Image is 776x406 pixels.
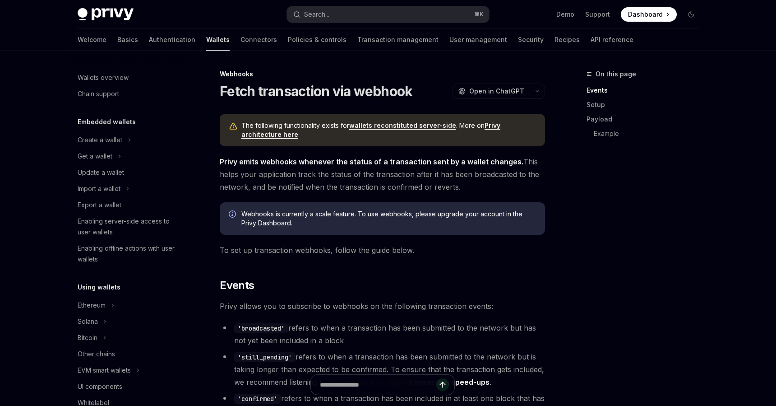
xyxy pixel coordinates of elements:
[229,122,238,131] svg: Warning
[320,375,436,395] input: Ask a question...
[70,378,186,395] a: UI components
[70,70,186,86] a: Wallets overview
[78,89,119,99] div: Chain support
[587,83,706,98] a: Events
[591,29,633,51] a: API reference
[78,216,180,238] div: Enabling server-side access to user wallets
[70,197,186,213] a: Export a wallet
[78,316,98,327] div: Solana
[587,126,706,141] a: Example
[220,70,545,79] div: Webhooks
[474,11,484,18] span: ⌘ K
[78,300,106,311] div: Ethereum
[241,210,536,228] span: Webhooks is currently a scale feature. To use webhooks, please upgrade your account in the Privy ...
[240,29,277,51] a: Connectors
[70,148,186,164] button: Get a wallet
[78,365,131,376] div: EVM smart wallets
[70,213,186,240] a: Enabling server-side access to user wallets
[220,244,545,257] span: To set up transaction webhooks, follow the guide below.
[220,278,254,293] span: Events
[220,155,545,193] span: This helps your application track the status of the transaction after it has been broadcasted to ...
[220,157,523,166] strong: Privy emits webhooks whenever the status of a transaction sent by a wallet changes.
[70,313,186,330] button: Solana
[518,29,544,51] a: Security
[78,381,122,392] div: UI components
[621,7,677,22] a: Dashboard
[78,200,121,210] div: Export a wallet
[117,29,138,51] a: Basics
[357,29,439,51] a: Transaction management
[220,350,545,388] li: refers to when a transaction has been submitted to the network but is taking longer than expected...
[554,29,580,51] a: Recipes
[70,240,186,267] a: Enabling offline actions with user wallets
[469,87,524,96] span: Open in ChatGPT
[78,282,120,293] h5: Using wallets
[70,181,186,197] button: Import a wallet
[288,29,346,51] a: Policies & controls
[78,349,115,359] div: Other chains
[220,83,412,99] h1: Fetch transaction via webhook
[78,29,106,51] a: Welcome
[78,117,136,127] h5: Embedded wallets
[78,151,112,162] div: Get a wallet
[70,164,186,181] a: Update a wallet
[220,322,545,347] li: refers to when a transaction has been submitted to the network but has not yet been included in a...
[234,352,296,362] code: 'still_pending'
[78,8,134,21] img: dark logo
[304,9,329,20] div: Search...
[453,84,530,99] button: Open in ChatGPT
[78,167,124,178] div: Update a wallet
[70,346,186,362] a: Other chains
[70,330,186,346] button: Bitcoin
[587,98,706,112] a: Setup
[149,29,195,51] a: Authentication
[234,323,288,333] code: 'broadcasted'
[241,121,536,139] span: The following functionality exists for . More on
[349,121,456,130] a: wallets reconstituted server-side
[78,135,122,145] div: Create a wallet
[596,69,636,79] span: On this page
[78,243,180,265] div: Enabling offline actions with user wallets
[70,86,186,102] a: Chain support
[78,332,97,343] div: Bitcoin
[78,72,129,83] div: Wallets overview
[70,362,186,378] button: EVM smart wallets
[556,10,574,19] a: Demo
[585,10,610,19] a: Support
[70,132,186,148] button: Create a wallet
[436,378,449,391] button: Send message
[287,6,489,23] button: Search...⌘K
[78,183,120,194] div: Import a wallet
[229,210,238,219] svg: Info
[628,10,663,19] span: Dashboard
[206,29,230,51] a: Wallets
[70,297,186,313] button: Ethereum
[220,300,545,313] span: Privy allows you to subscribe to webhooks on the following transaction events:
[684,7,698,22] button: Toggle dark mode
[587,112,706,126] a: Payload
[449,29,507,51] a: User management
